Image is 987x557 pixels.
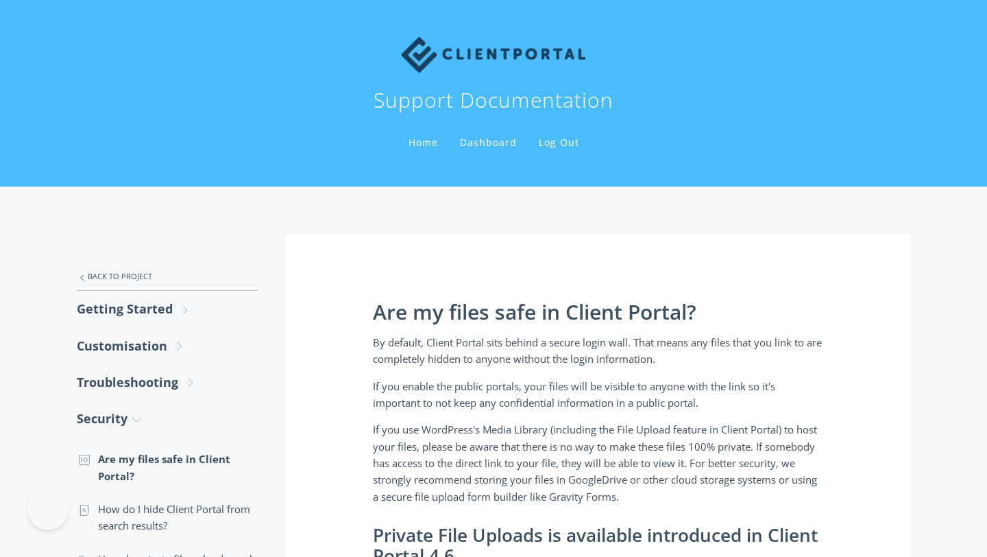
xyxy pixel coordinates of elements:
[77,328,258,364] a: Customisation
[27,488,69,530] iframe: Toggle Customer Support
[77,364,258,401] a: Troubleshooting
[406,136,441,149] a: Home
[77,442,258,493] a: Are my files safe in Client Portal?
[77,493,258,543] a: How do I hide Client Portal from search results?
[77,291,258,327] a: Getting Started
[373,378,822,412] p: If you enable the public portals, your files will be visible to anyone with the link so it's impo...
[77,262,258,291] a: Back to Project
[373,334,822,368] p: By default, Client Portal sits behind a secure login wall. That means any files that you link to ...
[536,136,582,149] a: Log Out
[373,421,822,505] p: If you use WordPress's Media Library (including the File Upload feature in Client Portal) to host...
[373,300,822,324] h1: Are my files safe in Client Portal?
[457,136,520,149] a: Dashboard
[374,86,613,114] h1: Support Documentation
[77,401,258,437] a: Security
